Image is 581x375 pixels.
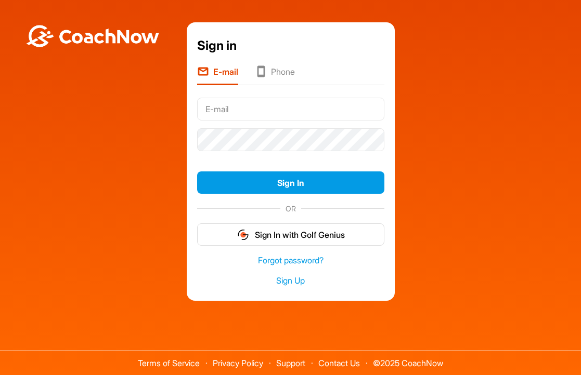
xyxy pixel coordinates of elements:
[318,358,360,368] a: Contact Us
[197,255,384,266] a: Forgot password?
[197,65,238,85] li: E-mail
[197,98,384,120] input: E-mail
[276,358,305,368] a: Support
[213,358,263,368] a: Privacy Policy
[138,358,200,368] a: Terms of Service
[197,275,384,287] a: Sign Up
[197,171,384,194] button: Sign In
[25,25,160,47] img: BwLJSsUCoWCh5upNqxVrqldRgqLPVwmV24tXu5FoVAoFEpwwqQ3VIfuoInZCoVCoTD4vwADAC3ZFMkVEQFDAAAAAElFTkSuQmCC
[255,65,295,85] li: Phone
[280,203,301,214] span: OR
[237,229,250,241] img: gg_logo
[368,351,448,367] span: © 2025 CoachNow
[197,223,384,246] button: Sign In with Golf Genius
[197,36,384,55] div: Sign in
